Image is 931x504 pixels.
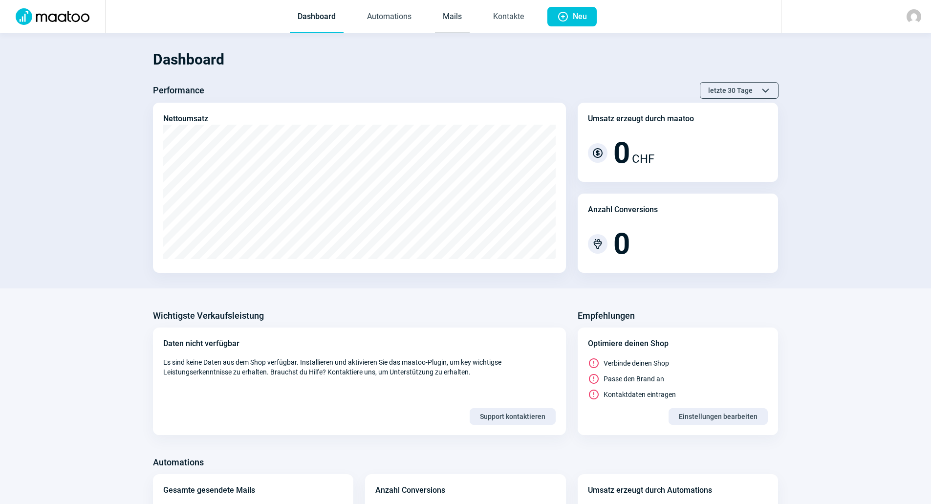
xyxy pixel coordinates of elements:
h3: Empfehlungen [578,308,635,324]
span: Verbinde deinen Shop [604,358,669,368]
img: Logo [10,8,95,25]
a: Dashboard [290,1,344,33]
span: Es sind keine Daten aus dem Shop verfügbar. Installieren und aktivieren Sie das maatoo-Plugin, um... [163,357,556,377]
h3: Wichtigste Verkaufsleistung [153,308,264,324]
div: Anzahl Conversions [588,204,658,216]
div: Optimiere deinen Shop [588,338,768,350]
div: Umsatz erzeugt durch maatoo [588,113,694,125]
div: Gesamte gesendete Mails [163,484,255,496]
button: Neu [547,7,597,26]
div: Daten nicht verfügbar [163,338,556,350]
button: Einstellungen bearbeiten [669,408,768,425]
h3: Automations [153,455,204,470]
span: Kontaktdaten eintragen [604,390,676,399]
a: Automations [359,1,419,33]
h1: Dashboard [153,43,779,76]
div: Anzahl Conversions [375,484,445,496]
span: Passe den Brand an [604,374,664,384]
span: 0 [613,138,630,168]
span: Einstellungen bearbeiten [679,409,758,424]
span: Neu [573,7,587,26]
span: Support kontaktieren [480,409,545,424]
h3: Performance [153,83,204,98]
span: CHF [632,150,654,168]
span: 0 [613,229,630,259]
button: Support kontaktieren [470,408,556,425]
a: Kontakte [485,1,532,33]
span: letzte 30 Tage [708,83,753,98]
div: Nettoumsatz [163,113,208,125]
div: Umsatz erzeugt durch Automations [588,484,712,496]
img: avatar [907,9,921,24]
a: Mails [435,1,470,33]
